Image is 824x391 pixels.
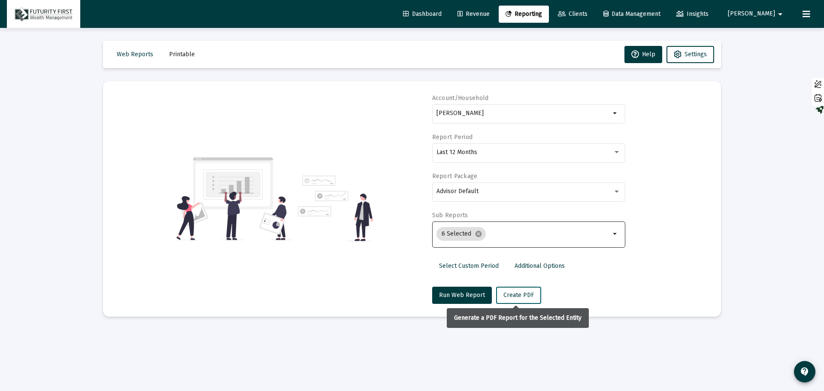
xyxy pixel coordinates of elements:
[597,6,667,23] a: Data Management
[499,6,549,23] a: Reporting
[728,10,775,18] span: [PERSON_NAME]
[551,6,594,23] a: Clients
[800,367,810,377] mat-icon: contact_support
[451,6,497,23] a: Revenue
[436,149,477,156] span: Last 12 Months
[610,108,621,118] mat-icon: arrow_drop_down
[117,51,153,58] span: Web Reports
[515,262,565,270] span: Additional Options
[432,133,473,141] label: Report Period
[162,46,202,63] button: Printable
[558,10,588,18] span: Clients
[110,46,160,63] button: Web Reports
[436,227,486,241] mat-chip: 6 Selected
[496,287,541,304] button: Create PDF
[666,46,714,63] button: Settings
[610,229,621,239] mat-icon: arrow_drop_down
[676,10,709,18] span: Insights
[169,51,195,58] span: Printable
[506,10,542,18] span: Reporting
[175,156,293,241] img: reporting
[503,291,534,299] span: Create PDF
[475,230,482,238] mat-icon: cancel
[436,110,610,117] input: Search or select an account or household
[603,10,660,18] span: Data Management
[775,6,785,23] mat-icon: arrow_drop_down
[669,6,715,23] a: Insights
[439,262,499,270] span: Select Custom Period
[718,5,796,22] button: [PERSON_NAME]
[624,46,662,63] button: Help
[13,6,74,23] img: Dashboard
[432,212,468,219] label: Sub Reports
[439,291,485,299] span: Run Web Report
[685,51,707,58] span: Settings
[432,94,489,102] label: Account/Household
[432,173,478,180] label: Report Package
[436,225,610,242] mat-chip-list: Selection
[432,287,492,304] button: Run Web Report
[298,176,373,241] img: reporting-alt
[436,188,479,195] span: Advisor Default
[396,6,448,23] a: Dashboard
[403,10,442,18] span: Dashboard
[457,10,490,18] span: Revenue
[631,51,655,58] span: Help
